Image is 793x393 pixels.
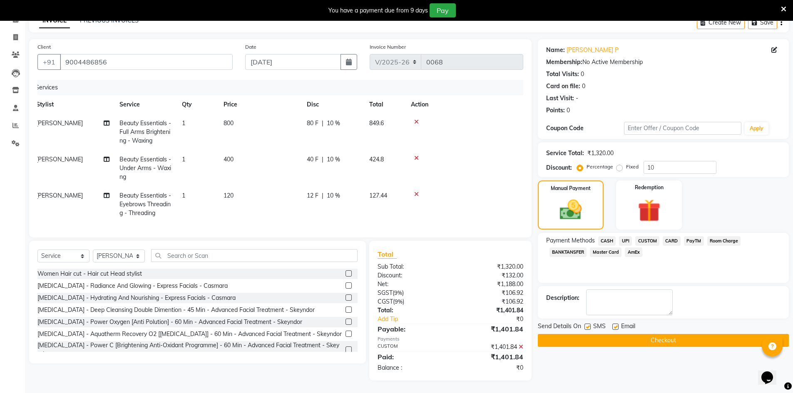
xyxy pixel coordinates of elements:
[371,306,450,315] div: Total:
[371,280,450,289] div: Net:
[37,43,51,51] label: Client
[546,163,572,172] div: Discount:
[371,271,450,280] div: Discount:
[219,95,302,114] th: Price
[327,155,340,164] span: 10 %
[37,269,142,278] div: Women Hair cut - Hair cut Head stylist
[378,289,393,297] span: SGST
[598,236,616,246] span: CASH
[114,95,177,114] th: Service
[307,119,318,128] span: 80 F
[364,95,406,114] th: Total
[371,324,450,334] div: Payable:
[406,95,517,114] th: Action
[697,16,745,29] button: Create New
[369,119,384,127] span: 849.6
[177,95,219,114] th: Qty
[224,119,234,127] span: 800
[450,262,529,271] div: ₹1,320.00
[450,352,529,362] div: ₹1,401.84
[371,363,450,372] div: Balance :
[621,322,635,332] span: Email
[450,271,529,280] div: ₹132.00
[635,236,659,246] span: CUSTOM
[546,294,579,302] div: Description:
[546,46,565,54] div: Name:
[758,360,785,385] iframe: chat widget
[576,94,578,103] div: -
[567,106,570,115] div: 0
[538,322,581,332] span: Send Details On
[587,163,613,171] label: Percentage
[119,192,171,217] span: Beauty Essentials - Eyebrows Threading - Threading
[224,192,234,199] span: 120
[450,289,529,297] div: ₹106.92
[707,236,741,246] span: Room Charge
[371,262,450,271] div: Sub Total:
[551,185,591,192] label: Manual Payment
[245,43,256,51] label: Date
[32,80,523,95] div: Services
[684,236,704,246] span: PayTM
[430,3,456,17] button: Pay
[635,184,664,191] label: Redemption
[450,306,529,315] div: ₹1,401.84
[546,70,579,79] div: Total Visits:
[371,315,463,324] a: Add Tip
[119,119,171,144] span: Beauty Essentials - Full Arms Brightening - Waxing
[450,280,529,289] div: ₹1,188.00
[60,54,233,70] input: Search by Name/Mobile/Email/Code
[37,282,228,290] div: [MEDICAL_DATA] - Radiance And Glowing - Express Facials - Casmara
[450,297,529,306] div: ₹106.92
[394,289,402,296] span: 9%
[371,343,450,351] div: CUSTOM
[395,298,403,305] span: 9%
[590,247,621,257] span: Master Card
[182,192,185,199] span: 1
[36,156,83,163] span: [PERSON_NAME]
[546,82,580,91] div: Card on file:
[378,250,397,259] span: Total
[151,249,358,262] input: Search or Scan
[37,318,302,326] div: [MEDICAL_DATA] - Power Oxygen [Anti Polution] - 60 Min - Advanced Facial Treatment - Skeyndor
[328,6,428,15] div: You have a payment due from 9 days
[546,106,565,115] div: Points:
[322,155,323,164] span: |
[322,119,323,128] span: |
[371,352,450,362] div: Paid:
[369,156,384,163] span: 424.8
[538,334,789,347] button: Checkout
[546,124,624,133] div: Coupon Code
[748,16,777,29] button: Save
[593,322,606,332] span: SMS
[307,155,318,164] span: 40 F
[39,13,70,28] a: INVOICE
[371,289,450,297] div: ( )
[626,163,639,171] label: Fixed
[663,236,681,246] span: CARD
[631,196,668,225] img: _gift.svg
[546,94,574,103] div: Last Visit:
[37,306,315,314] div: [MEDICAL_DATA] - Deep Cleansing Double Dimention - 45 Min - Advanced Facial Treatment - Skeyndor
[182,119,185,127] span: 1
[450,324,529,334] div: ₹1,401.84
[36,119,83,127] span: [PERSON_NAME]
[224,156,234,163] span: 400
[182,156,185,163] span: 1
[619,236,632,246] span: UPI
[625,247,642,257] span: AmEx
[369,192,387,199] span: 127.44
[587,149,614,158] div: ₹1,320.00
[745,122,768,135] button: Apply
[567,46,619,54] a: [PERSON_NAME] P
[31,95,114,114] th: Stylist
[553,197,589,222] img: _cash.svg
[450,363,529,372] div: ₹0
[546,149,584,158] div: Service Total:
[582,82,585,91] div: 0
[302,95,364,114] th: Disc
[322,191,323,200] span: |
[37,341,342,358] div: [MEDICAL_DATA] - Power C [Brightening Anti-Oxidant Programme] - 60 Min - Advanced Facial Treatmen...
[371,297,450,306] div: ( )
[450,343,529,351] div: ₹1,401.84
